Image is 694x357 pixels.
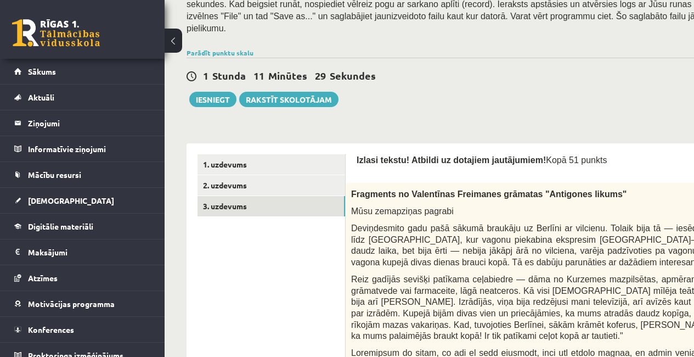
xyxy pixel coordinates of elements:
body: Rich Text Editor, wiswyg-editor-user-answer-47433908307520 [11,11,565,23]
a: Sākums [14,59,151,84]
legend: Informatīvie ziņojumi [28,136,151,161]
a: Rakstīt skolotājam [239,92,338,107]
body: Rich Text Editor, wiswyg-editor-user-answer-47433897451720 [11,11,565,23]
a: Aktuāli [14,85,151,110]
a: Parādīt punktu skalu [187,48,253,57]
a: [DEMOGRAPHIC_DATA] [14,188,151,213]
a: Maksājumi [14,239,151,265]
body: Rich Text Editor, wiswyg-editor-user-answer-47433890369580 [11,11,565,23]
body: Rich Text Editor, wiswyg-editor-user-answer-47433925963760 [11,11,565,23]
span: Izlasi tekstu! Atbildi uz dotajiem jautājumiem! [357,155,546,165]
span: Stunda [212,69,246,82]
a: 1. uzdevums [198,154,345,175]
span: Digitālie materiāli [28,221,93,231]
span: Atzīmes [28,273,58,283]
span: Aktuāli [28,92,54,102]
a: Informatīvie ziņojumi [14,136,151,161]
span: 29 [315,69,326,82]
a: Rīgas 1. Tālmācības vidusskola [12,19,100,47]
a: 3. uzdevums [198,196,345,216]
a: Ziņojumi [14,110,151,136]
a: Konferences [14,317,151,342]
span: Mācību resursi [28,170,81,180]
body: Rich Text Editor, wiswyg-editor-user-answer-47433890480700 [11,11,565,23]
button: Iesniegt [189,92,236,107]
a: Motivācijas programma [14,291,151,316]
span: Fragments no Valentīnas Freimanes grāmatas "Antigones likums" [351,189,627,199]
span: 1 [203,69,208,82]
legend: Maksājumi [28,239,151,265]
a: 2. uzdevums [198,175,345,196]
a: Atzīmes [14,265,151,291]
body: Rich Text Editor, wiswyg-editor-user-answer-47434020263400 [11,11,565,23]
a: Mācību resursi [14,162,151,187]
span: Motivācijas programma [28,299,115,309]
span: Kopā 51 punkts [546,155,607,165]
span: Minūtes [268,69,307,82]
span: Mūsu zemapziņas pagrabi [351,207,454,216]
span: [DEMOGRAPHIC_DATA] [28,196,114,205]
legend: Ziņojumi [28,110,151,136]
span: Sākums [28,66,56,76]
a: Digitālie materiāli [14,214,151,239]
span: 11 [253,69,264,82]
span: Sekundes [330,69,376,82]
span: Konferences [28,325,74,334]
